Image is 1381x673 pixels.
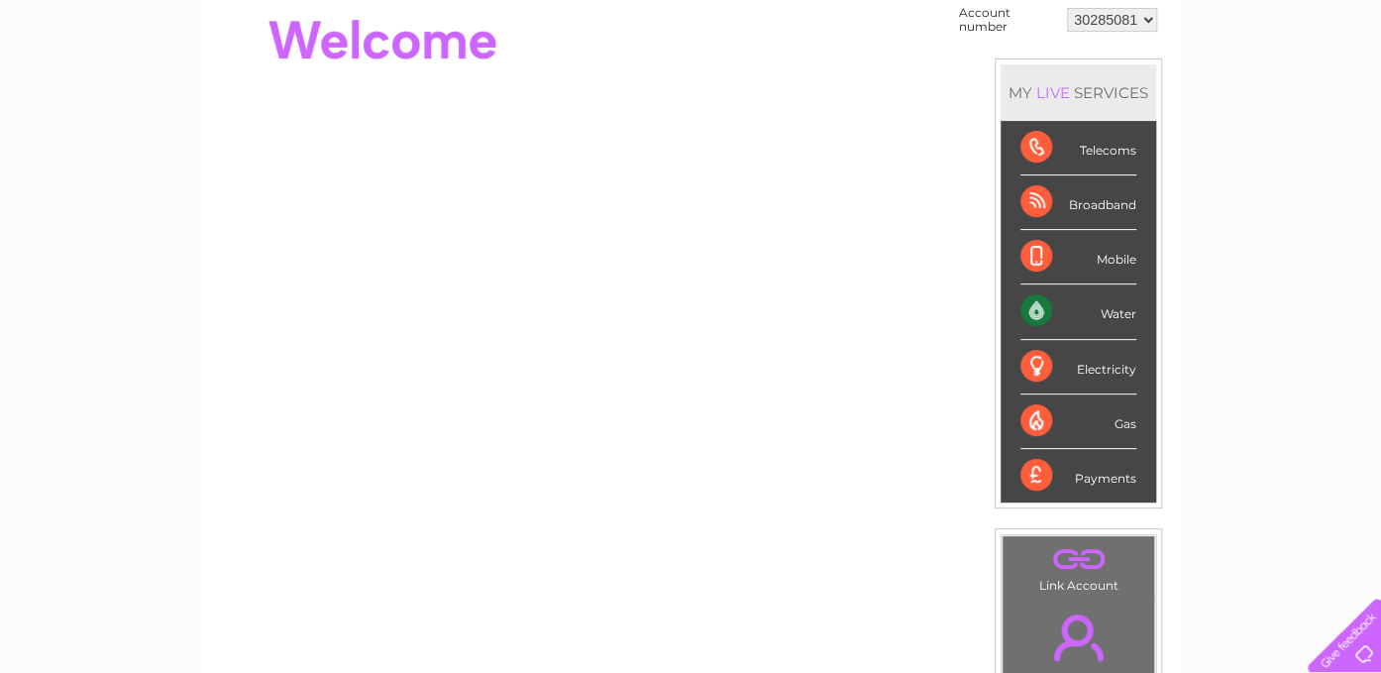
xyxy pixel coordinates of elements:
div: MY SERVICES [1001,64,1156,121]
a: Energy [1082,84,1125,99]
a: Water [1032,84,1070,99]
td: Account number [954,1,1062,39]
a: Contact [1249,84,1298,99]
div: Clear Business is a trading name of Verastar Limited (registered in [GEOGRAPHIC_DATA] No. 3667643... [224,11,1160,96]
a: Telecoms [1137,84,1197,99]
div: LIVE [1032,83,1074,102]
div: Payments [1020,449,1136,503]
div: Broadband [1020,175,1136,230]
div: Electricity [1020,340,1136,394]
img: logo.png [49,52,150,112]
a: . [1008,603,1149,672]
a: Log out [1316,84,1362,99]
div: Mobile [1020,230,1136,284]
td: Link Account [1002,535,1155,598]
div: Telecoms [1020,121,1136,175]
a: 0333 014 3131 [1008,10,1144,35]
div: Gas [1020,394,1136,449]
div: Water [1020,284,1136,339]
a: . [1008,541,1149,576]
a: Blog [1209,84,1237,99]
